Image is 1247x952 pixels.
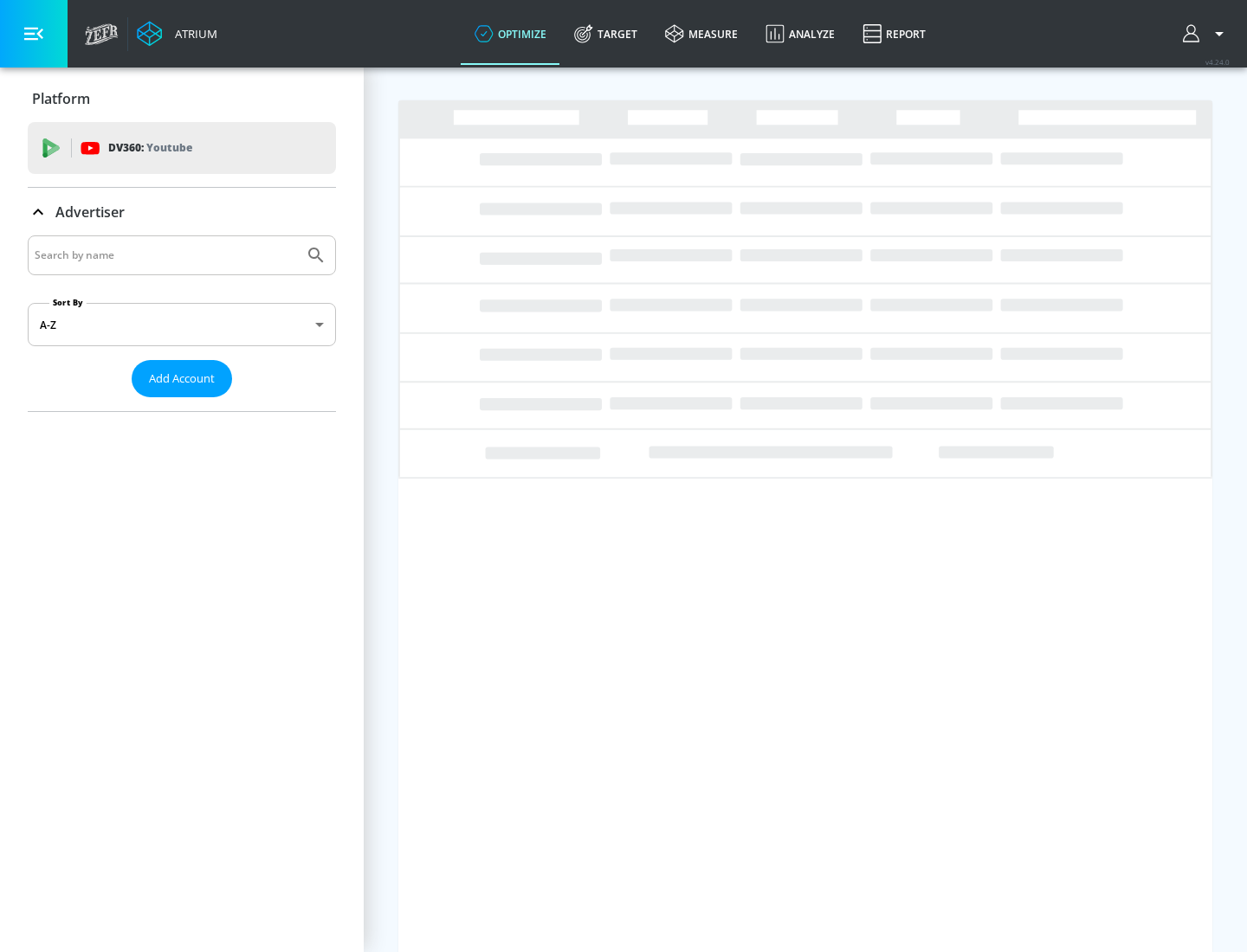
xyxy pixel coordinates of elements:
label: Sort By [49,297,87,308]
a: Target [560,3,651,65]
a: Report [849,3,940,65]
span: v 4.24.0 [1205,57,1230,67]
div: Atrium [168,26,217,42]
nav: list of Advertiser [28,397,336,411]
div: Advertiser [28,235,336,411]
p: Youtube [146,138,192,157]
div: Platform [28,74,336,123]
div: DV360: Youtube [28,122,336,174]
button: Add Account [132,360,232,397]
p: DV360: [108,138,192,158]
p: Platform [32,89,90,108]
div: Advertiser [28,188,336,236]
a: optimize [461,3,560,65]
input: Search by name [35,244,297,267]
div: A-Z [28,303,336,346]
p: Advertiser [55,203,125,222]
a: measure [651,3,752,65]
a: Atrium [137,21,217,47]
span: Add Account [149,369,215,389]
a: Analyze [752,3,849,65]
